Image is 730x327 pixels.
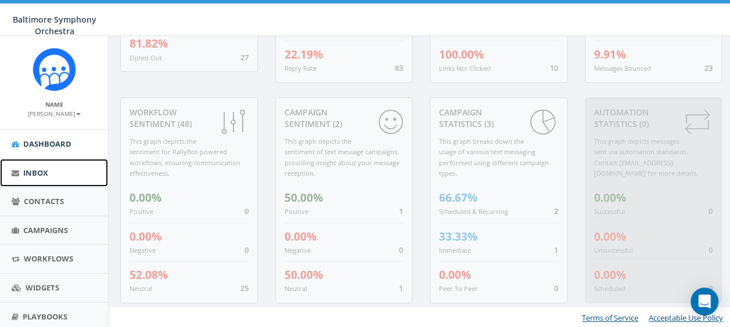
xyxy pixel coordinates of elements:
span: 0 [244,245,249,255]
small: Links Not Clicked [439,64,491,72]
img: Rally_platform_Icon_1.png [33,48,76,91]
span: Dashboard [23,139,71,149]
span: 83 [395,63,403,73]
div: Automation Statistics [594,107,713,130]
span: 0.00% [594,267,626,282]
small: This graph depicts messages sent via automation standards. Contact [EMAIL_ADDRESS][DOMAIN_NAME] f... [594,137,698,178]
span: 22.19% [285,47,323,62]
small: Negative [285,246,311,255]
span: 52.08% [130,267,168,282]
small: Neutral [130,284,152,293]
span: 50.00% [285,267,323,282]
span: 50.00% [285,190,323,205]
div: Campaign Statistics [439,107,558,130]
span: (48) [175,118,192,129]
small: Successful [594,207,625,216]
small: Scheduled [594,284,625,293]
a: Acceptable Use Policy [649,313,723,323]
small: Reply Rate [285,64,317,72]
span: (0) [637,118,649,129]
span: 27 [240,52,249,63]
span: 0 [399,245,403,255]
a: [PERSON_NAME] [28,108,81,118]
span: 1 [554,245,558,255]
span: 100.00% [439,47,484,62]
small: Peer To Peer [439,284,478,293]
small: Opted Out [130,53,162,62]
div: Open Intercom Messenger [691,288,718,315]
span: 0.00% [594,190,626,205]
small: Unsuccessful [594,246,633,255]
span: Inbox [23,168,48,178]
small: Negative [130,246,156,255]
span: 1 [399,283,403,293]
span: 9.91% [594,47,626,62]
span: Workflows [24,253,73,264]
span: 0 [554,283,558,293]
small: Scheduled & Recurring [439,207,508,216]
span: 0 [709,245,713,255]
span: 0.00% [130,190,161,205]
small: Immediate [439,246,471,255]
small: Positive [285,207,308,216]
span: 0 [709,283,713,293]
span: Contacts [24,196,64,206]
span: (3) [482,118,494,129]
span: Widgets [26,282,59,293]
span: Campaigns [23,225,68,235]
span: 33.33% [439,229,477,244]
span: 10 [550,63,558,73]
span: 23 [704,63,713,73]
span: 81.82% [130,36,168,51]
small: This graph depicts the sentiment of text message campaigns, providing insight about your message ... [285,137,400,178]
span: 0 [709,206,713,216]
span: 66.67% [439,190,477,205]
span: (2) [330,118,342,129]
span: 0.00% [285,229,317,244]
span: 1 [399,206,403,216]
span: 0.00% [594,229,626,244]
small: This graph breaks down the usage of various text messaging performed using different campaign types. [439,137,549,178]
span: 2 [554,206,558,216]
small: Messages Bounced [594,64,651,72]
span: 0.00% [439,267,471,282]
small: Positive [130,207,153,216]
small: [PERSON_NAME] [28,110,81,118]
span: Playbooks [23,311,67,322]
span: Baltimore Symphony Orchestra [13,14,96,37]
span: 0 [244,206,249,216]
small: Name [45,100,63,108]
a: Terms of Service [582,313,638,323]
small: This graph depicts the sentiment for RallyBot-powered workflows, ensuring communication effective... [130,137,240,178]
div: Workflow Sentiment [130,107,249,130]
span: 0.00% [130,229,161,244]
span: 25 [240,283,249,293]
small: Neutral [285,284,307,293]
div: Campaign Sentiment [285,107,404,130]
